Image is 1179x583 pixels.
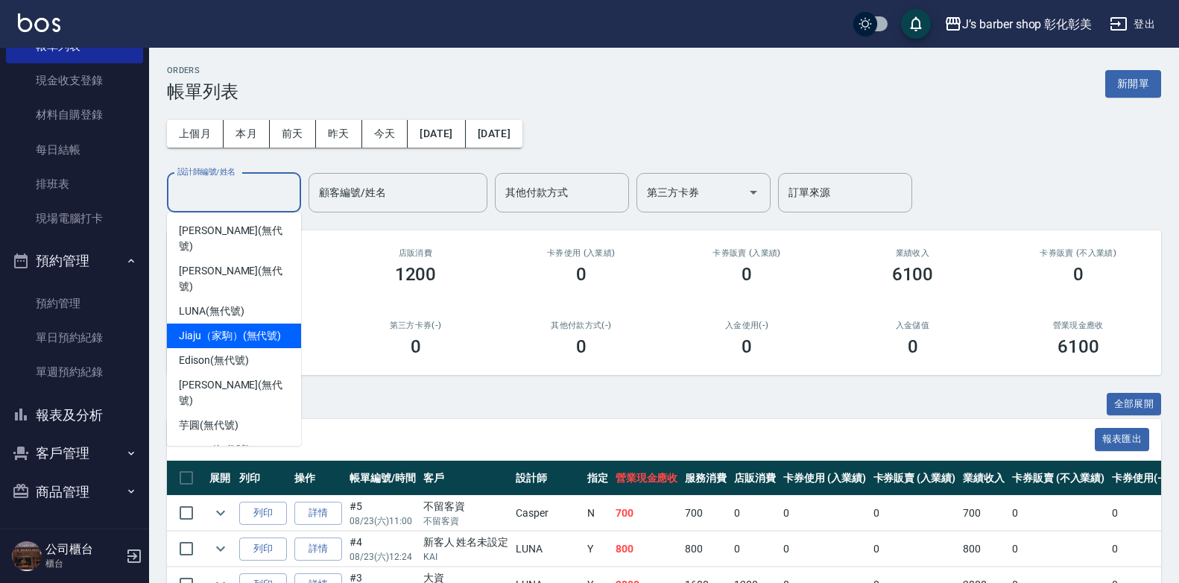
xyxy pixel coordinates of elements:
[291,461,346,496] th: 操作
[179,353,248,368] span: Edison (無代號)
[45,542,121,557] h5: 公司櫃台
[938,9,1098,40] button: J’s barber shop 彰化彰美
[584,532,612,567] td: Y
[6,201,143,236] a: 現場電腦打卡
[6,321,143,355] a: 單日預約紀錄
[179,417,238,433] span: 芋圓 (無代號)
[962,15,1092,34] div: J’s barber shop 彰化彰美
[179,263,289,294] span: [PERSON_NAME] (無代號)
[224,120,270,148] button: 本月
[350,514,416,528] p: 08/23 (六) 11:00
[45,557,121,570] p: 櫃台
[612,496,682,531] td: 700
[959,532,1008,567] td: 800
[1105,76,1161,90] a: 新開單
[179,303,244,319] span: LUNA (無代號)
[1058,336,1099,357] h3: 6100
[959,496,1008,531] td: 700
[742,180,765,204] button: Open
[239,538,287,561] button: 列印
[1095,432,1150,446] a: 報表匯出
[294,502,342,525] a: 詳情
[466,120,522,148] button: [DATE]
[908,336,918,357] h3: 0
[1107,393,1162,416] button: 全部展開
[1008,496,1108,531] td: 0
[408,120,465,148] button: [DATE]
[1105,70,1161,98] button: 新開單
[1073,264,1084,285] h3: 0
[1014,248,1143,258] h2: 卡券販賣 (不入業績)
[584,461,612,496] th: 指定
[742,336,752,357] h3: 0
[576,336,587,357] h3: 0
[206,461,236,496] th: 展開
[12,541,42,571] img: Person
[346,496,420,531] td: #5
[682,321,812,330] h2: 入金使用(-)
[6,355,143,389] a: 單週預約紀錄
[6,98,143,132] a: 材料自購登錄
[892,264,934,285] h3: 6100
[6,434,143,473] button: 客戶管理
[780,461,870,496] th: 卡券使用 (入業績)
[730,496,780,531] td: 0
[6,242,143,280] button: 預約管理
[612,461,682,496] th: 營業現金應收
[742,264,752,285] h3: 0
[901,9,931,39] button: save
[209,538,232,560] button: expand row
[870,532,960,567] td: 0
[6,473,143,511] button: 商品管理
[847,248,977,258] h2: 業績收入
[730,532,780,567] td: 0
[395,264,437,285] h3: 1200
[576,264,587,285] h3: 0
[682,248,812,258] h2: 卡券販賣 (入業績)
[1108,496,1169,531] td: 0
[423,535,509,550] div: 新客人 姓名未設定
[362,120,408,148] button: 今天
[870,496,960,531] td: 0
[959,461,1008,496] th: 業績收入
[1014,321,1143,330] h2: 營業現金應收
[185,432,1095,447] span: 訂單列表
[350,550,416,564] p: 08/23 (六) 12:24
[870,461,960,496] th: 卡券販賣 (入業績)
[612,532,682,567] td: 800
[179,442,250,458] span: Casper (無代號)
[512,496,584,531] td: Casper
[1008,461,1108,496] th: 卡券販賣 (不入業績)
[512,532,584,567] td: LUNA
[681,532,730,567] td: 800
[18,13,60,32] img: Logo
[239,502,287,525] button: 列印
[167,66,238,75] h2: ORDERS
[516,321,646,330] h2: 其他付款方式(-)
[346,461,420,496] th: 帳單編號/時間
[423,499,509,514] div: 不留客資
[6,167,143,201] a: 排班表
[847,321,977,330] h2: 入金儲值
[316,120,362,148] button: 昨天
[236,461,291,496] th: 列印
[6,286,143,321] a: 預約管理
[350,248,480,258] h2: 店販消費
[1008,532,1108,567] td: 0
[294,538,342,561] a: 詳情
[516,248,646,258] h2: 卡券使用 (入業績)
[6,396,143,435] button: 報表及分析
[270,120,316,148] button: 前天
[6,133,143,167] a: 每日結帳
[780,532,870,567] td: 0
[423,550,509,564] p: KAI
[177,166,236,177] label: 設計師編號/姓名
[411,336,421,357] h3: 0
[179,328,281,344] span: Jiaju（家駒） (無代號)
[6,63,143,98] a: 現金收支登錄
[209,502,232,524] button: expand row
[780,496,870,531] td: 0
[1108,532,1169,567] td: 0
[512,461,584,496] th: 設計師
[730,461,780,496] th: 店販消費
